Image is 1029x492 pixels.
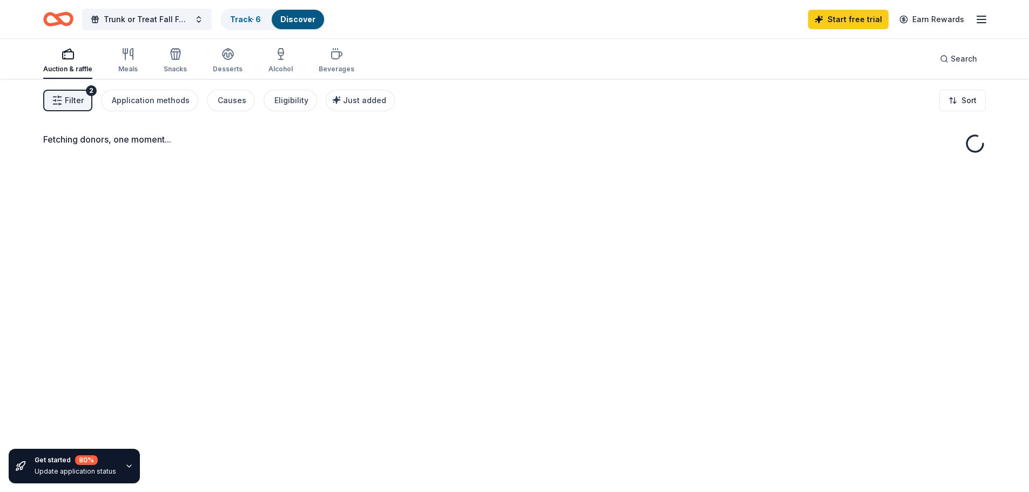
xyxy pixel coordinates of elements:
div: Update application status [35,467,116,476]
span: Trunk or Treat Fall Festival [104,13,190,26]
a: Home [43,6,73,32]
button: Just added [326,90,395,111]
button: Track· 6Discover [220,9,325,30]
span: Filter [65,94,84,107]
button: Sort [939,90,986,111]
div: Auction & raffle [43,65,92,73]
button: Snacks [164,43,187,79]
span: Just added [343,96,386,105]
button: Beverages [319,43,354,79]
div: Beverages [319,65,354,73]
a: Earn Rewards [893,10,971,29]
button: Eligibility [264,90,317,111]
button: Causes [207,90,255,111]
div: Alcohol [268,65,293,73]
a: Discover [280,15,315,24]
span: Sort [961,94,977,107]
div: 80 % [75,455,98,465]
button: Trunk or Treat Fall Festival [82,9,212,30]
div: Causes [218,94,246,107]
div: Meals [118,65,138,73]
div: Eligibility [274,94,308,107]
a: Track· 6 [230,15,261,24]
div: Application methods [112,94,190,107]
button: Alcohol [268,43,293,79]
button: Filter2 [43,90,92,111]
div: Snacks [164,65,187,73]
div: Get started [35,455,116,465]
a: Start free trial [808,10,889,29]
button: Application methods [101,90,198,111]
button: Meals [118,43,138,79]
div: Fetching donors, one moment... [43,133,986,146]
div: Desserts [213,65,243,73]
span: Search [951,52,977,65]
button: Desserts [213,43,243,79]
div: 2 [86,85,97,96]
button: Auction & raffle [43,43,92,79]
button: Search [931,48,986,70]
